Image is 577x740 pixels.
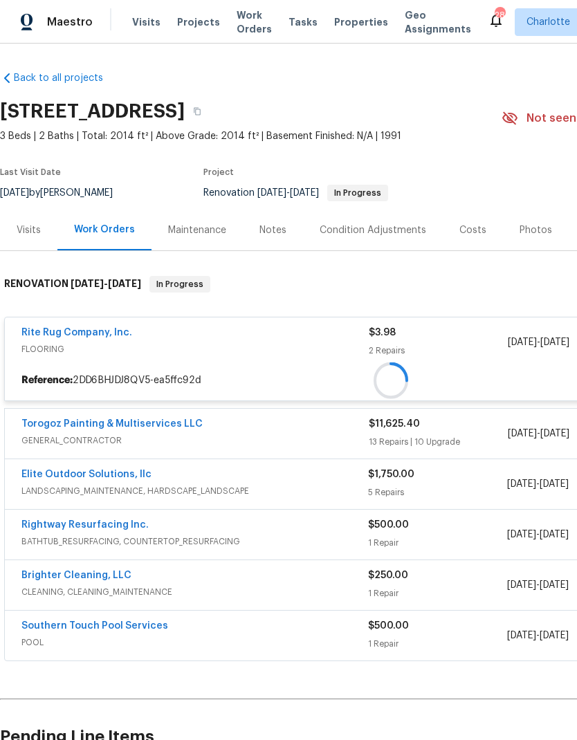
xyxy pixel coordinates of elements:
[405,8,471,36] span: Geo Assignments
[21,419,203,429] a: Torogoz Painting & Multiservices LLC
[185,99,210,124] button: Copy Address
[369,419,420,429] span: $11,625.40
[334,15,388,29] span: Properties
[329,189,387,197] span: In Progress
[368,637,506,651] div: 1 Repair
[507,580,536,590] span: [DATE]
[203,168,234,176] span: Project
[540,631,569,640] span: [DATE]
[540,337,569,347] span: [DATE]
[108,279,141,288] span: [DATE]
[21,571,131,580] a: Brighter Cleaning, LLC
[507,629,569,642] span: -
[132,15,161,29] span: Visits
[507,477,569,491] span: -
[21,585,368,599] span: CLEANING, CLEANING_MAINTENANCE
[369,435,508,449] div: 13 Repairs | 10 Upgrade
[21,470,152,479] a: Elite Outdoor Solutions, llc
[508,335,569,349] span: -
[151,277,209,291] span: In Progress
[21,520,149,530] a: Rightway Resurfacing Inc.
[520,223,552,237] div: Photos
[21,535,368,548] span: BATHTUB_RESURFACING, COUNTERTOP_RESURFACING
[21,621,168,631] a: Southern Touch Pool Services
[21,484,368,498] span: LANDSCAPING_MAINTENANCE, HARDSCAPE_LANDSCAPE
[540,580,569,590] span: [DATE]
[203,188,388,198] span: Renovation
[259,223,286,237] div: Notes
[290,188,319,198] span: [DATE]
[368,536,506,550] div: 1 Repair
[369,328,396,337] span: $3.98
[368,621,409,631] span: $500.00
[540,429,569,438] span: [DATE]
[71,279,141,288] span: -
[540,479,569,489] span: [DATE]
[459,223,486,237] div: Costs
[495,8,504,22] div: 28
[507,631,536,640] span: [DATE]
[17,223,41,237] div: Visits
[21,434,369,447] span: GENERAL_CONTRACTOR
[508,337,537,347] span: [DATE]
[177,15,220,29] span: Projects
[526,15,570,29] span: Charlotte
[508,427,569,441] span: -
[21,328,132,337] a: Rite Rug Company, Inc.
[257,188,286,198] span: [DATE]
[4,276,141,293] h6: RENOVATION
[257,188,319,198] span: -
[507,530,536,539] span: [DATE]
[168,223,226,237] div: Maintenance
[507,578,569,592] span: -
[368,586,506,600] div: 1 Repair
[368,470,414,479] span: $1,750.00
[369,344,508,358] div: 2 Repairs
[540,530,569,539] span: [DATE]
[368,520,409,530] span: $500.00
[368,571,408,580] span: $250.00
[507,528,569,542] span: -
[21,342,369,356] span: FLOORING
[71,279,104,288] span: [DATE]
[508,429,537,438] span: [DATE]
[507,479,536,489] span: [DATE]
[368,485,506,499] div: 5 Repairs
[237,8,272,36] span: Work Orders
[47,15,93,29] span: Maestro
[21,636,368,649] span: POOL
[74,223,135,237] div: Work Orders
[320,223,426,237] div: Condition Adjustments
[288,17,318,27] span: Tasks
